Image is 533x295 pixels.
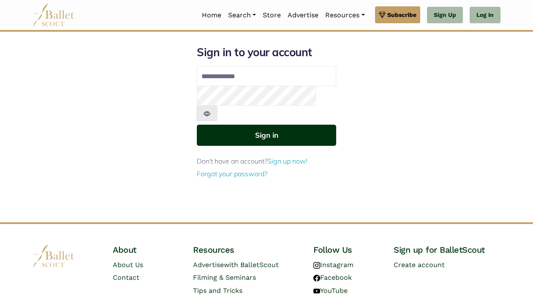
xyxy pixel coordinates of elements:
[193,287,242,295] a: Tips and Tricks
[267,157,307,165] a: Sign up now!
[193,244,300,255] h4: Resources
[197,169,267,178] a: Forgot your password?
[313,275,320,281] img: facebook logo
[33,244,75,268] img: logo
[284,6,322,24] a: Advertise
[313,273,352,281] a: Facebook
[197,45,336,60] h1: Sign in to your account
[113,273,139,281] a: Contact
[313,261,354,269] a: Instagram
[313,244,380,255] h4: Follow Us
[322,6,368,24] a: Resources
[427,7,463,24] a: Sign Up
[470,7,500,24] a: Log In
[113,244,179,255] h4: About
[313,262,320,269] img: instagram logo
[225,6,259,24] a: Search
[199,6,225,24] a: Home
[387,10,416,19] span: Subscribe
[394,244,500,255] h4: Sign up for BalletScout
[394,261,445,269] a: Create account
[224,261,279,269] span: with BalletScout
[313,288,320,295] img: youtube logo
[313,287,348,295] a: YouTube
[193,261,279,269] a: Advertisewith BalletScout
[193,273,256,281] a: Filming & Seminars
[197,125,336,145] button: Sign in
[113,261,143,269] a: About Us
[259,6,284,24] a: Store
[375,6,420,23] a: Subscribe
[379,10,386,19] img: gem.svg
[197,156,336,167] p: Don't have an account?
